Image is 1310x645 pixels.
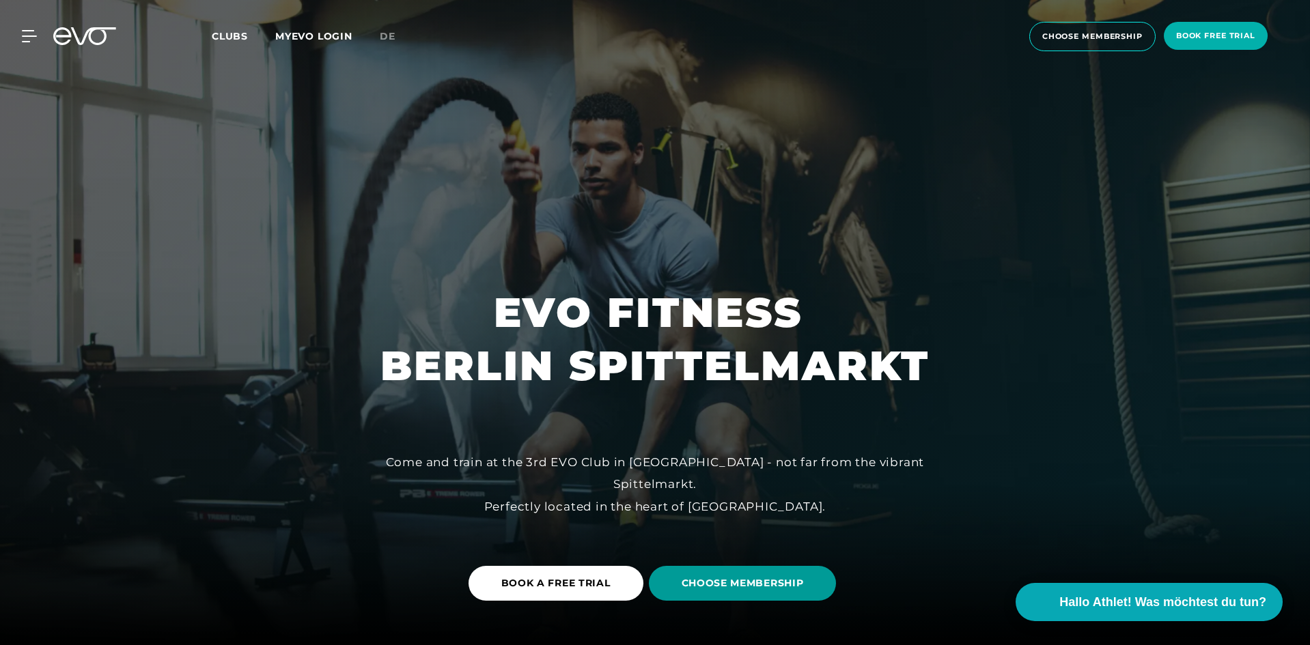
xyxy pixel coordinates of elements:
[380,30,395,42] span: de
[682,576,804,590] span: CHOOSE MEMBERSHIP
[380,286,930,392] h1: EVO FITNESS BERLIN SPITTELMARKT
[380,29,412,44] a: de
[1016,583,1283,621] button: Hallo Athlet! Was möchtest du tun?
[212,29,275,42] a: Clubs
[1059,593,1266,612] span: Hallo Athlet! Was möchtest du tun?
[501,576,611,590] span: BOOK A FREE TRIAL
[1025,22,1160,51] a: choose membership
[1160,22,1272,51] a: book free trial
[348,451,962,517] div: Come and train at the 3rd EVO Club in [GEOGRAPHIC_DATA] - not far from the vibrant Spittelmarkt. ...
[469,556,649,611] a: BOOK A FREE TRIAL
[212,30,248,42] span: Clubs
[1176,30,1255,42] span: book free trial
[1042,31,1143,42] span: choose membership
[649,556,842,611] a: CHOOSE MEMBERSHIP
[275,30,352,42] a: MYEVO LOGIN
